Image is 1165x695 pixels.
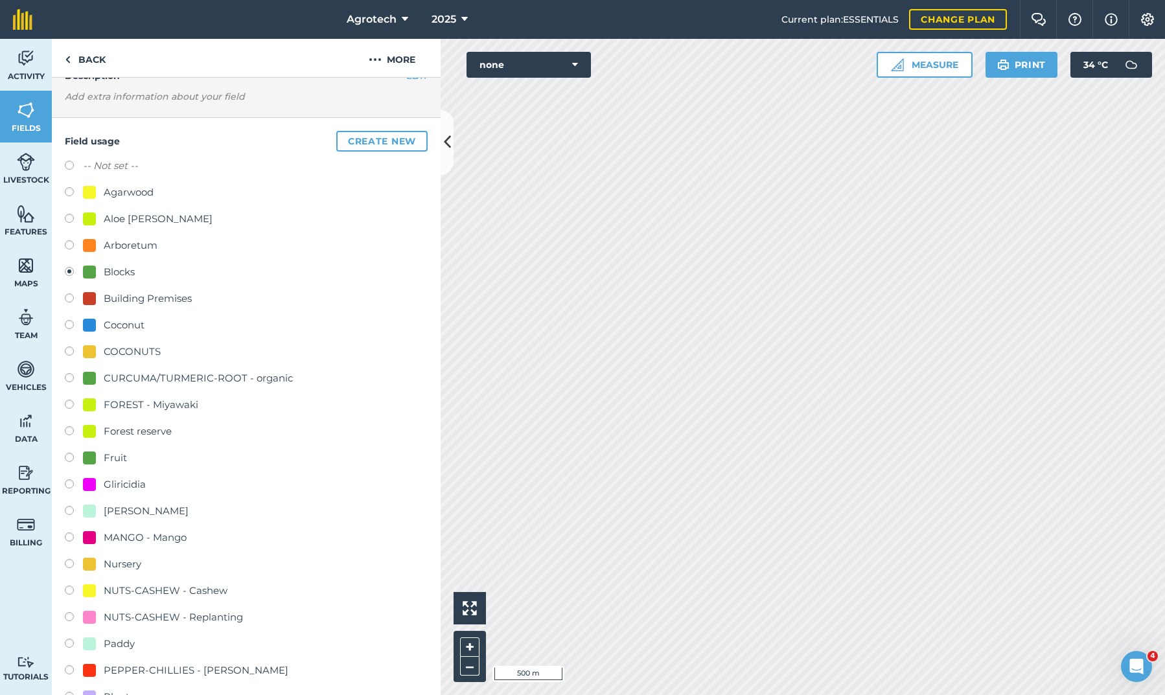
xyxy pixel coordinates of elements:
img: svg+xml;base64,PD94bWwgdmVyc2lvbj0iMS4wIiBlbmNvZGluZz0idXRmLTgiPz4KPCEtLSBHZW5lcmF0b3I6IEFkb2JlIE... [17,152,35,172]
div: Coconut [104,317,144,333]
div: COCONUTS [104,344,161,359]
div: Paddy [104,636,135,652]
img: svg+xml;base64,PD94bWwgdmVyc2lvbj0iMS4wIiBlbmNvZGluZz0idXRmLTgiPz4KPCEtLSBHZW5lcmF0b3I6IEFkb2JlIE... [17,656,35,668]
button: none [467,52,591,78]
img: svg+xml;base64,PHN2ZyB4bWxucz0iaHR0cDovL3d3dy53My5vcmcvMjAwMC9zdmciIHdpZHRoPSI5IiBoZWlnaHQ9IjI0Ii... [65,52,71,67]
a: Change plan [909,9,1007,30]
iframe: Intercom live chat [1121,651,1152,682]
div: Blocks [104,264,135,280]
img: svg+xml;base64,PD94bWwgdmVyc2lvbj0iMS4wIiBlbmNvZGluZz0idXRmLTgiPz4KPCEtLSBHZW5lcmF0b3I6IEFkb2JlIE... [17,308,35,327]
button: Create new [336,131,428,152]
div: NUTS-CASHEW - Cashew [104,583,227,598]
div: CURCUMA/TURMERIC-ROOT - organic [104,370,293,386]
div: Agarwood [104,185,154,200]
img: svg+xml;base64,PHN2ZyB4bWxucz0iaHR0cDovL3d3dy53My5vcmcvMjAwMC9zdmciIHdpZHRoPSI1NiIgaGVpZ2h0PSI2MC... [17,204,35,223]
img: svg+xml;base64,PD94bWwgdmVyc2lvbj0iMS4wIiBlbmNvZGluZz0idXRmLTgiPz4KPCEtLSBHZW5lcmF0b3I6IEFkb2JlIE... [17,49,35,68]
img: svg+xml;base64,PHN2ZyB4bWxucz0iaHR0cDovL3d3dy53My5vcmcvMjAwMC9zdmciIHdpZHRoPSIyMCIgaGVpZ2h0PSIyNC... [369,52,382,67]
img: Ruler icon [891,58,904,71]
img: svg+xml;base64,PHN2ZyB4bWxucz0iaHR0cDovL3d3dy53My5vcmcvMjAwMC9zdmciIHdpZHRoPSI1NiIgaGVpZ2h0PSI2MC... [17,100,35,120]
div: Building Premises [104,291,192,306]
img: Two speech bubbles overlapping with the left bubble in the forefront [1031,13,1046,26]
img: svg+xml;base64,PD94bWwgdmVyc2lvbj0iMS4wIiBlbmNvZGluZz0idXRmLTgiPz4KPCEtLSBHZW5lcmF0b3I6IEFkb2JlIE... [17,359,35,379]
button: 34 °C [1070,52,1152,78]
a: Back [52,39,119,77]
img: svg+xml;base64,PD94bWwgdmVyc2lvbj0iMS4wIiBlbmNvZGluZz0idXRmLTgiPz4KPCEtLSBHZW5lcmF0b3I6IEFkb2JlIE... [17,463,35,483]
img: A question mark icon [1067,13,1083,26]
img: fieldmargin Logo [13,9,32,30]
div: NUTS-CASHEW - Replanting [104,610,243,625]
label: -- Not set -- [83,158,138,174]
div: Aloe [PERSON_NAME] [104,211,213,227]
img: svg+xml;base64,PHN2ZyB4bWxucz0iaHR0cDovL3d3dy53My5vcmcvMjAwMC9zdmciIHdpZHRoPSIxOSIgaGVpZ2h0PSIyNC... [997,57,1009,73]
div: Fruit [104,450,127,466]
div: FOREST - Miyawaki [104,397,198,413]
span: Current plan : ESSENTIALS [781,12,899,27]
div: MANGO - Mango [104,530,187,545]
img: A cog icon [1140,13,1155,26]
div: Forest reserve [104,424,172,439]
img: svg+xml;base64,PHN2ZyB4bWxucz0iaHR0cDovL3d3dy53My5vcmcvMjAwMC9zdmciIHdpZHRoPSI1NiIgaGVpZ2h0PSI2MC... [17,256,35,275]
button: Measure [877,52,973,78]
button: – [460,657,479,676]
div: PEPPER-CHILLIES - [PERSON_NAME] [104,663,288,678]
div: Arboretum [104,238,157,253]
img: svg+xml;base64,PD94bWwgdmVyc2lvbj0iMS4wIiBlbmNvZGluZz0idXRmLTgiPz4KPCEtLSBHZW5lcmF0b3I6IEFkb2JlIE... [17,411,35,431]
img: svg+xml;base64,PD94bWwgdmVyc2lvbj0iMS4wIiBlbmNvZGluZz0idXRmLTgiPz4KPCEtLSBHZW5lcmF0b3I6IEFkb2JlIE... [17,515,35,534]
h4: Field usage [65,131,428,152]
span: 34 ° C [1083,52,1108,78]
em: Add extra information about your field [65,91,245,102]
img: Four arrows, one pointing top left, one top right, one bottom right and the last bottom left [463,601,477,615]
img: svg+xml;base64,PHN2ZyB4bWxucz0iaHR0cDovL3d3dy53My5vcmcvMjAwMC9zdmciIHdpZHRoPSIxNyIgaGVpZ2h0PSIxNy... [1105,12,1118,27]
button: More [343,39,441,77]
div: [PERSON_NAME] [104,503,189,519]
button: + [460,637,479,657]
span: Agrotech [347,12,397,27]
button: Print [986,52,1058,78]
img: svg+xml;base64,PD94bWwgdmVyc2lvbj0iMS4wIiBlbmNvZGluZz0idXRmLTgiPz4KPCEtLSBHZW5lcmF0b3I6IEFkb2JlIE... [1118,52,1144,78]
span: 4 [1148,651,1158,661]
span: 2025 [432,12,456,27]
div: Nursery [104,556,141,572]
div: Gliricidia [104,477,146,492]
